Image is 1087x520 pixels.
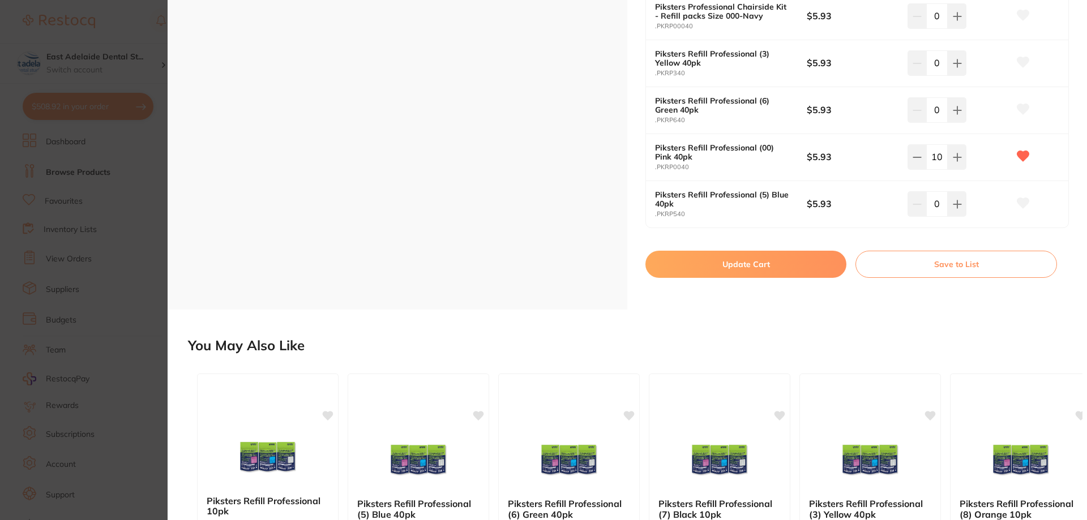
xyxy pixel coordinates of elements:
[807,197,898,210] b: $5.93
[655,23,807,30] small: .PKRP00040
[532,433,606,489] img: Piksters Refill Professional (6) Green 40pk
[658,498,781,519] b: Piksters Refill Professional (7) Black 10pk
[984,433,1058,489] img: Piksters Refill Professional (8) Orange 10pk
[655,49,791,67] b: Piksters Refill Professional (3) Yellow 40pk
[833,433,907,489] img: Piksters Refill Professional (3) Yellow 40pk
[382,433,455,489] img: Piksters Refill Professional (5) Blue 40pk
[655,96,791,114] b: Piksters Refill Professional (6) Green 40pk
[357,498,480,519] b: Piksters Refill Professional (5) Blue 40pk
[655,2,791,20] b: Piksters Professional Chairside Kit - Refill packs Size 000-Navy
[508,498,630,519] b: Piksters Refill Professional (6) Green 40pk
[855,251,1057,278] button: Save to List
[807,104,898,116] b: $5.93
[655,143,791,161] b: Piksters Refill Professional (00) Pink 40pk
[231,430,305,487] img: Piksters Refill Professional 10pk
[807,10,898,22] b: $5.93
[807,151,898,163] b: $5.93
[655,190,791,208] b: Piksters Refill Professional (5) Blue 40pk
[188,338,1082,354] h2: You May Also Like
[207,496,329,517] b: Piksters Refill Professional 10pk
[645,251,846,278] button: Update Cart
[809,498,931,519] b: Piksters Refill Professional (3) Yellow 40pk
[655,210,807,218] small: .PKRP540
[655,117,807,124] small: .PKRP640
[683,433,756,489] img: Piksters Refill Professional (7) Black 10pk
[960,498,1082,519] b: Piksters Refill Professional (8) Orange 10pk
[655,70,807,77] small: .PKRP340
[655,164,807,171] small: .PKRP0040
[807,57,898,69] b: $5.93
